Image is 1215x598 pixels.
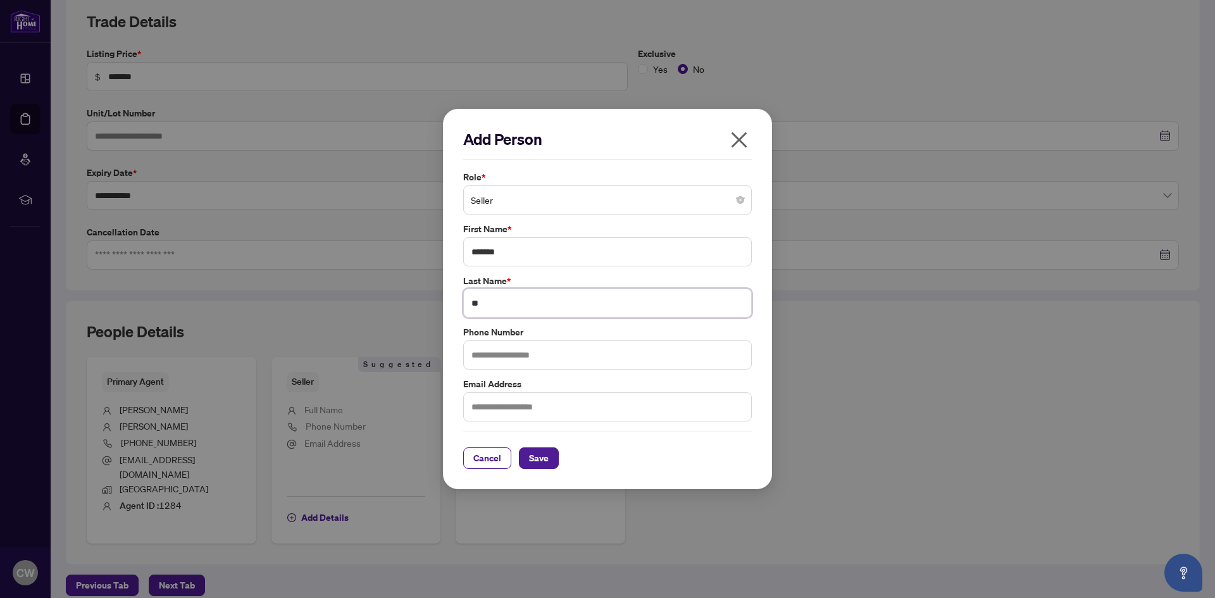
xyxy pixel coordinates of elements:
span: Seller [471,188,744,212]
span: close-circle [737,196,744,204]
label: Email Address [463,377,752,391]
label: Phone Number [463,325,752,339]
button: Open asap [1164,554,1202,592]
h2: Add Person [463,129,752,149]
label: First Name [463,222,752,236]
button: Cancel [463,447,511,469]
span: close [729,130,749,150]
label: Last Name [463,274,752,288]
label: Role [463,170,752,184]
span: Save [529,448,549,468]
button: Save [519,447,559,469]
span: Cancel [473,448,501,468]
